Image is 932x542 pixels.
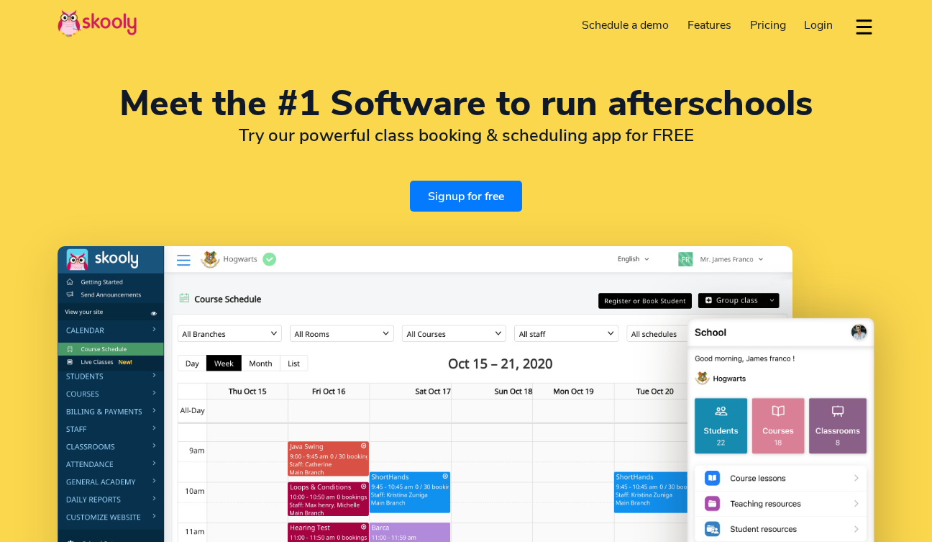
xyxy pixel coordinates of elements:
a: Schedule a demo [573,14,679,37]
h2: Try our powerful class booking & scheduling app for FREE [58,125,874,146]
span: Pricing [750,17,786,33]
a: Signup for free [410,181,522,212]
button: dropdown menu [854,10,874,43]
a: Features [678,14,741,37]
a: Login [795,14,842,37]
a: Pricing [741,14,795,37]
img: Skooly [58,9,137,37]
h1: Meet the #1 Software to run afterschools [58,86,874,121]
span: Login [804,17,833,33]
